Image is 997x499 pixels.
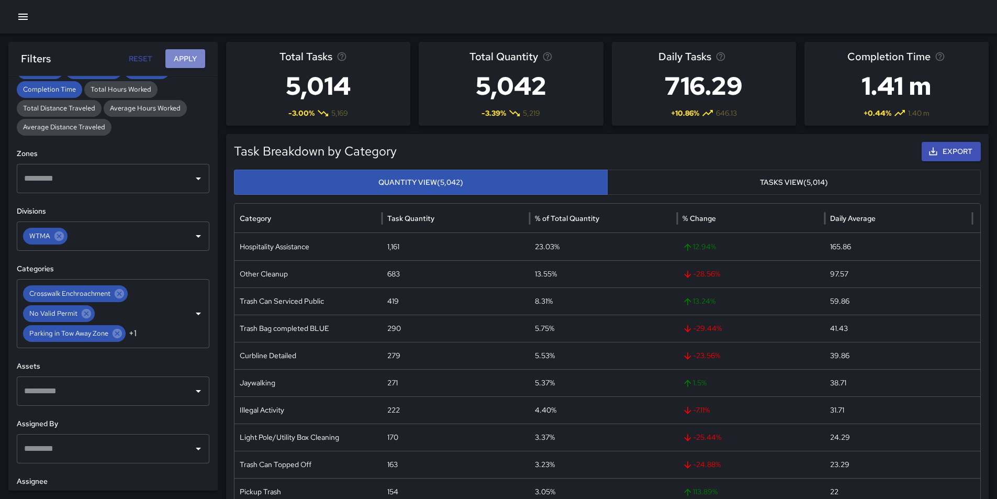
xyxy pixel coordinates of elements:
div: Trash Can Topped Off [234,451,382,478]
span: Total Quantity [469,48,538,65]
div: 39.86 [825,342,972,369]
div: 38.71 [825,369,972,396]
div: 24.29 [825,424,972,451]
h6: Categories [17,263,209,275]
div: 1,161 [382,233,530,260]
div: % of Total Quantity [535,214,599,223]
h3: 5,042 [469,65,553,107]
h3: 1.41 m [847,65,945,107]
span: 5,219 [523,108,540,118]
button: Quantity View(5,042) [234,170,608,195]
div: 165.86 [825,233,972,260]
div: Crosswalk Enchroachment [23,285,128,302]
span: + 10.86 % [671,108,699,118]
div: Average Distance Traveled [17,119,111,136]
div: No Valid Permit [23,305,95,322]
div: Parking in Tow Away Zone [23,325,126,342]
h6: Filters [21,50,51,67]
div: Total Hours Worked [84,81,158,98]
span: 5,169 [331,108,348,118]
span: 1.5 % [682,370,820,396]
span: 1.40 m [908,108,929,118]
h3: 5,014 [279,65,357,107]
h3: 716.29 [658,65,749,107]
span: -29.44 % [682,315,820,342]
span: -28.56 % [682,261,820,287]
button: Open [191,384,206,398]
div: Trash Can Serviced Public [234,287,382,315]
div: 41.43 [825,315,972,342]
div: 170 [382,424,530,451]
span: +1 [129,327,137,339]
button: Open [191,306,206,321]
div: 279 [382,342,530,369]
span: Average Hours Worked [104,103,187,114]
button: Open [191,229,206,243]
div: 419 [382,287,530,315]
div: 97.57 [825,260,972,287]
div: 4.40% [530,396,677,424]
div: 271 [382,369,530,396]
div: Completion Time [17,81,82,98]
div: Curbline Detailed [234,342,382,369]
div: Light Pole/Utility Box Cleaning [234,424,382,451]
div: 23.29 [825,451,972,478]
div: 683 [382,260,530,287]
span: Completion Time [17,84,82,95]
div: 23.03% [530,233,677,260]
button: Export [922,142,981,161]
svg: Average time taken to complete tasks in the selected period, compared to the previous period. [935,51,945,62]
h5: Task Breakdown by Category [234,143,793,160]
div: Illegal Activity [234,396,382,424]
span: 12.94 % [682,234,820,260]
span: 13.24 % [682,288,820,315]
span: Crosswalk Enchroachment [23,289,117,299]
div: 5.53% [530,342,677,369]
span: -3.39 % [481,108,506,118]
span: Completion Time [847,48,931,65]
h6: Divisions [17,206,209,217]
span: Total Tasks [279,48,332,65]
span: Total Hours Worked [84,84,158,95]
div: Jaywalking [234,369,382,396]
div: 8.31% [530,287,677,315]
span: Average Distance Traveled [17,122,111,132]
div: Trash Bag completed BLUE [234,315,382,342]
span: + 0.44 % [864,108,891,118]
span: 646.13 [716,108,737,118]
svg: Total number of tasks in the selected period, compared to the previous period. [337,51,347,62]
div: Daily Average [830,214,876,223]
div: Total Distance Traveled [17,100,102,117]
span: Parking in Tow Away Zone [23,328,115,339]
div: Hospitality Assistance [234,233,382,260]
button: Reset [124,49,157,69]
button: Open [191,171,206,186]
button: Tasks View(5,014) [607,170,981,195]
h6: Assets [17,361,209,372]
span: -25.44 % [682,424,820,451]
div: % Change [682,214,716,223]
span: -24.88 % [682,451,820,478]
button: Open [191,441,206,456]
svg: Total task quantity in the selected period, compared to the previous period. [542,51,553,62]
span: Total Distance Traveled [17,103,102,114]
div: Task Quantity [387,214,434,223]
span: -23.56 % [682,342,820,369]
svg: Average number of tasks per day in the selected period, compared to the previous period. [715,51,726,62]
div: 31.71 [825,396,972,424]
span: WTMA [23,231,57,241]
div: 222 [382,396,530,424]
div: 5.37% [530,369,677,396]
div: 163 [382,451,530,478]
h6: Assigned By [17,418,209,430]
span: Daily Tasks [658,48,711,65]
div: Category [240,214,271,223]
span: -3.00 % [288,108,315,118]
div: 3.37% [530,424,677,451]
div: 5.75% [530,315,677,342]
div: 290 [382,315,530,342]
div: Other Cleanup [234,260,382,287]
div: 13.55% [530,260,677,287]
span: No Valid Permit [23,308,84,319]
div: 3.23% [530,451,677,478]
